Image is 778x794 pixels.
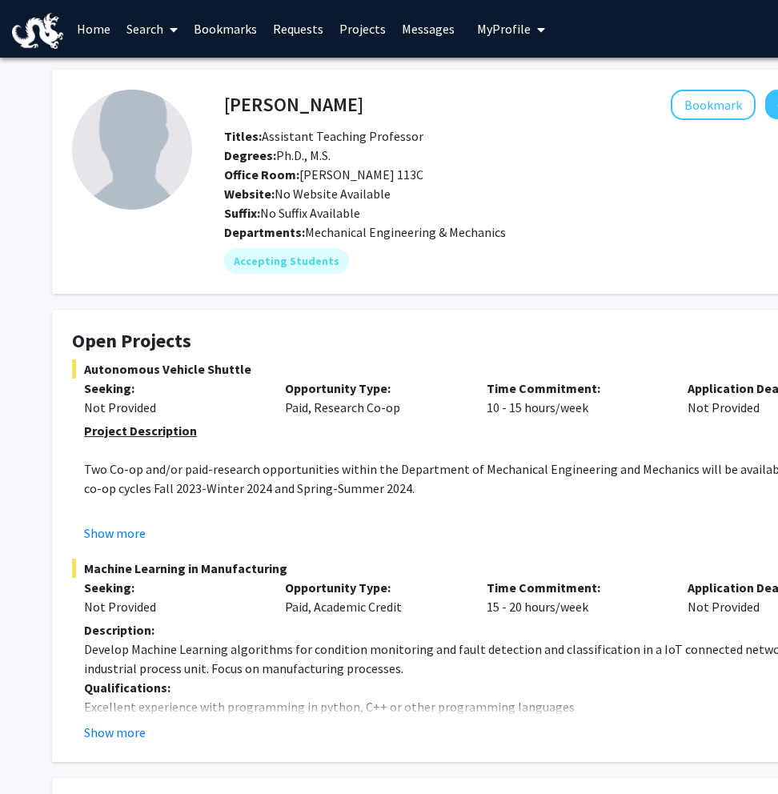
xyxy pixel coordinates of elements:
a: Projects [331,1,394,57]
a: Requests [265,1,331,57]
span: Assistant Teaching Professor [224,128,423,144]
span: Ph.D., M.S. [224,147,331,163]
span: No Suffix Available [224,205,360,221]
b: Departments: [224,224,305,240]
b: Titles: [224,128,262,144]
b: Degrees: [224,147,276,163]
button: Add Dimitrios Fafalis to Bookmarks [671,90,756,120]
span: [PERSON_NAME] 113C [224,166,423,182]
div: Paid, Research Co-op [273,379,474,417]
p: Seeking: [84,578,261,597]
button: Show more [84,723,146,742]
a: Bookmarks [186,1,265,57]
b: Office Room: [224,166,299,182]
a: Home [69,1,118,57]
a: Messages [394,1,463,57]
p: Opportunity Type: [285,578,462,597]
p: Time Commitment: [487,578,664,597]
span: No Website Available [224,186,391,202]
div: Not Provided [84,398,261,417]
a: Search [118,1,186,57]
div: 10 - 15 hours/week [475,379,676,417]
img: Profile Picture [72,90,192,210]
span: My Profile [477,21,531,37]
p: Time Commitment: [487,379,664,398]
div: Not Provided [84,597,261,616]
b: Website: [224,186,275,202]
span: Mechanical Engineering & Mechanics [305,224,506,240]
div: Paid, Academic Credit [273,578,474,616]
strong: Qualifications: [84,680,170,696]
button: Show more [84,523,146,543]
strong: Description: [84,622,154,638]
mat-chip: Accepting Students [224,248,349,274]
b: Suffix: [224,205,260,221]
h4: [PERSON_NAME] [224,90,363,119]
p: Seeking: [84,379,261,398]
u: Project Description [84,423,197,439]
p: Opportunity Type: [285,379,462,398]
div: 15 - 20 hours/week [475,578,676,616]
img: Drexel University Logo [12,13,63,49]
